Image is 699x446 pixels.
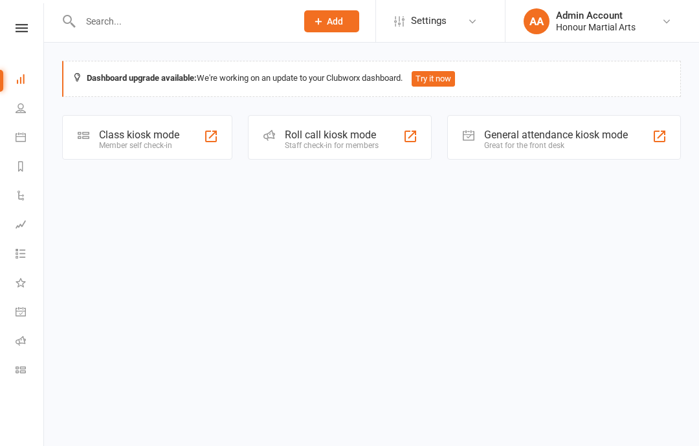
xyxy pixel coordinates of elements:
div: Roll call kiosk mode [285,129,379,141]
span: Add [327,16,343,27]
a: People [16,95,45,124]
div: Honour Martial Arts [556,21,636,33]
a: Assessments [16,211,45,240]
div: We're working on an update to your Clubworx dashboard. [62,61,681,97]
input: Search... [76,12,287,30]
a: Roll call kiosk mode [16,328,45,357]
button: Try it now [412,71,455,87]
a: Reports [16,153,45,182]
div: Admin Account [556,10,636,21]
button: Add [304,10,359,32]
div: Class kiosk mode [99,129,179,141]
span: Settings [411,6,447,36]
a: Class kiosk mode [16,357,45,386]
div: Staff check-in for members [285,141,379,150]
div: Great for the front desk [484,141,628,150]
div: General attendance kiosk mode [484,129,628,141]
a: Dashboard [16,66,45,95]
a: What's New [16,270,45,299]
a: Calendar [16,124,45,153]
div: AA [524,8,549,34]
div: Member self check-in [99,141,179,150]
a: General attendance kiosk mode [16,299,45,328]
strong: Dashboard upgrade available: [87,73,197,83]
